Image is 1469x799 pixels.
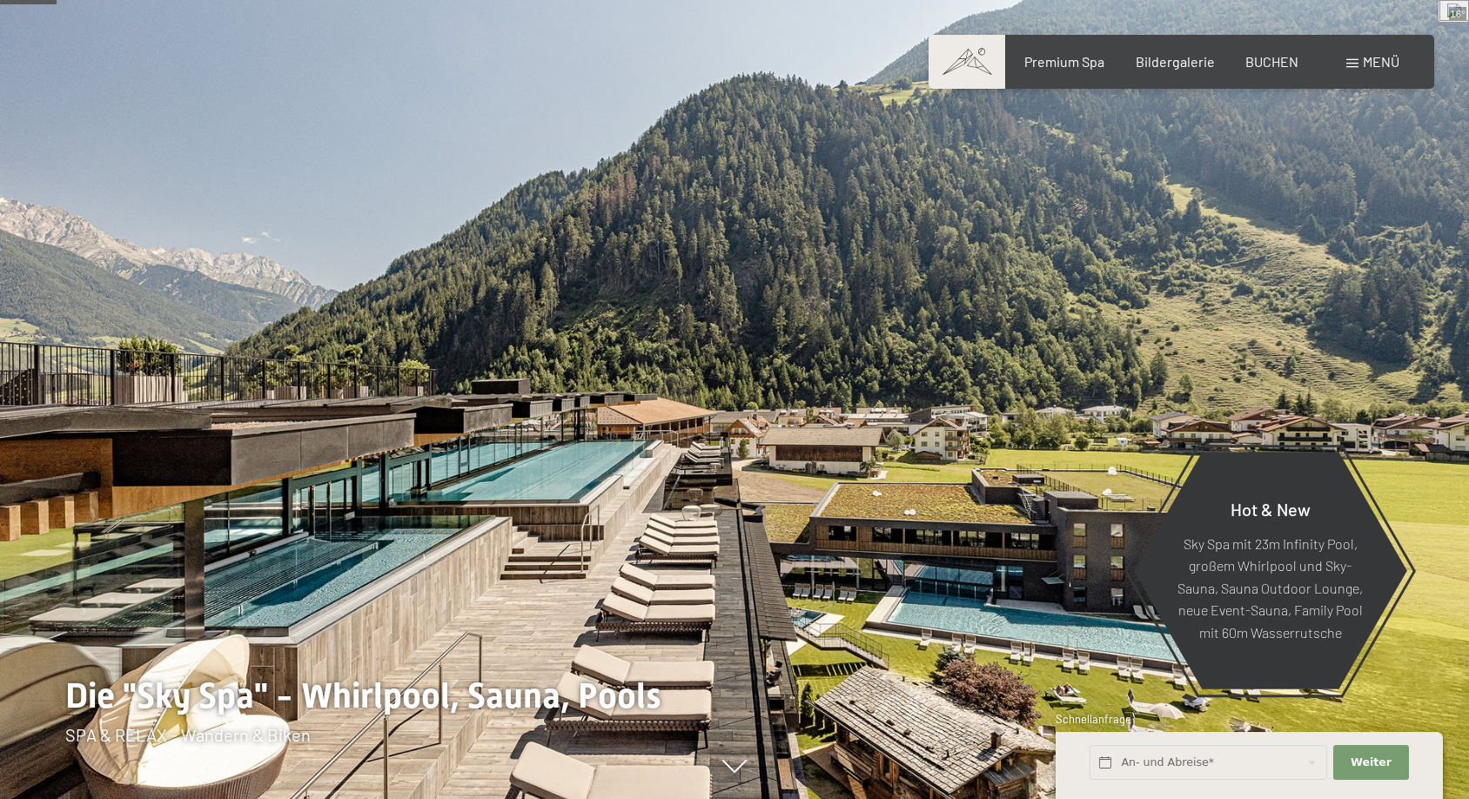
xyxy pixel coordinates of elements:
a: Premium Spa [1024,53,1104,70]
span: Weiter [1351,755,1392,770]
img: 12.png [1443,1,1466,20]
button: Weiter [1333,745,1408,781]
span: Hot & New [1231,498,1311,519]
p: Sky Spa mit 23m Infinity Pool, großem Whirlpool und Sky-Sauna, Sauna Outdoor Lounge, neue Event-S... [1176,532,1365,643]
a: Bildergalerie [1136,53,1215,70]
a: BUCHEN [1245,53,1298,70]
span: Schnellanfrage [1056,712,1131,726]
span: Menü [1363,53,1399,70]
div: 16° [1449,7,1466,20]
a: Hot & New Sky Spa mit 23m Infinity Pool, großem Whirlpool und Sky-Sauna, Sauna Outdoor Lounge, ne... [1132,451,1408,690]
